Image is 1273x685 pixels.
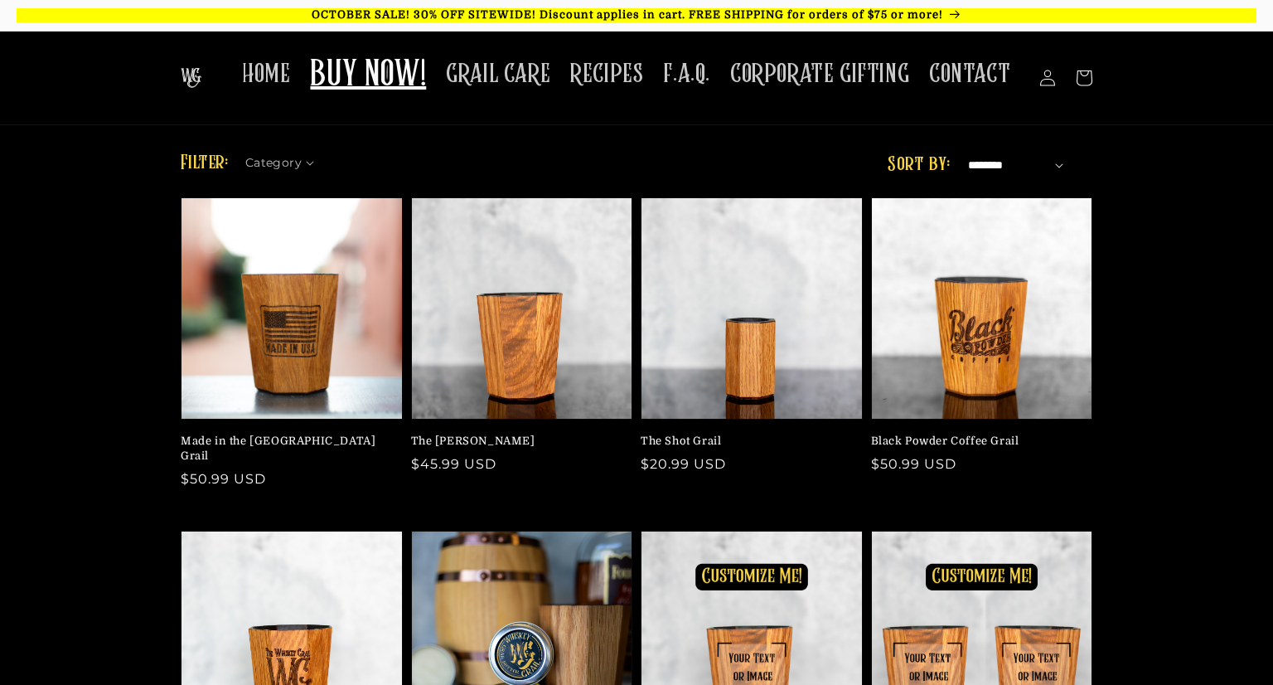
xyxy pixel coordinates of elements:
a: GRAIL CARE [436,48,560,100]
h2: Filter: [181,148,229,178]
span: HOME [242,58,290,90]
a: The [PERSON_NAME] [411,434,623,449]
span: BUY NOW! [310,53,426,99]
img: The Whiskey Grail [181,68,201,88]
a: CONTACT [919,48,1020,100]
a: BUY NOW! [300,43,436,109]
span: CORPORATE GIFTING [730,58,909,90]
span: F.A.Q. [663,58,710,90]
span: Category [245,154,302,172]
p: OCTOBER SALE! 30% OFF SITEWIDE! Discount applies in cart. FREE SHIPPING for orders of $75 or more! [17,8,1256,22]
a: Black Powder Coffee Grail [871,434,1083,449]
a: RECIPES [560,48,653,100]
summary: Category [245,150,325,168]
a: F.A.Q. [653,48,720,100]
label: Sort by: [888,155,950,175]
a: HOME [232,48,300,100]
a: Made in the [GEOGRAPHIC_DATA] Grail [181,434,393,464]
a: The Shot Grail [641,434,853,449]
a: CORPORATE GIFTING [720,48,919,100]
span: GRAIL CARE [446,58,550,90]
span: RECIPES [570,58,643,90]
span: CONTACT [929,58,1010,90]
